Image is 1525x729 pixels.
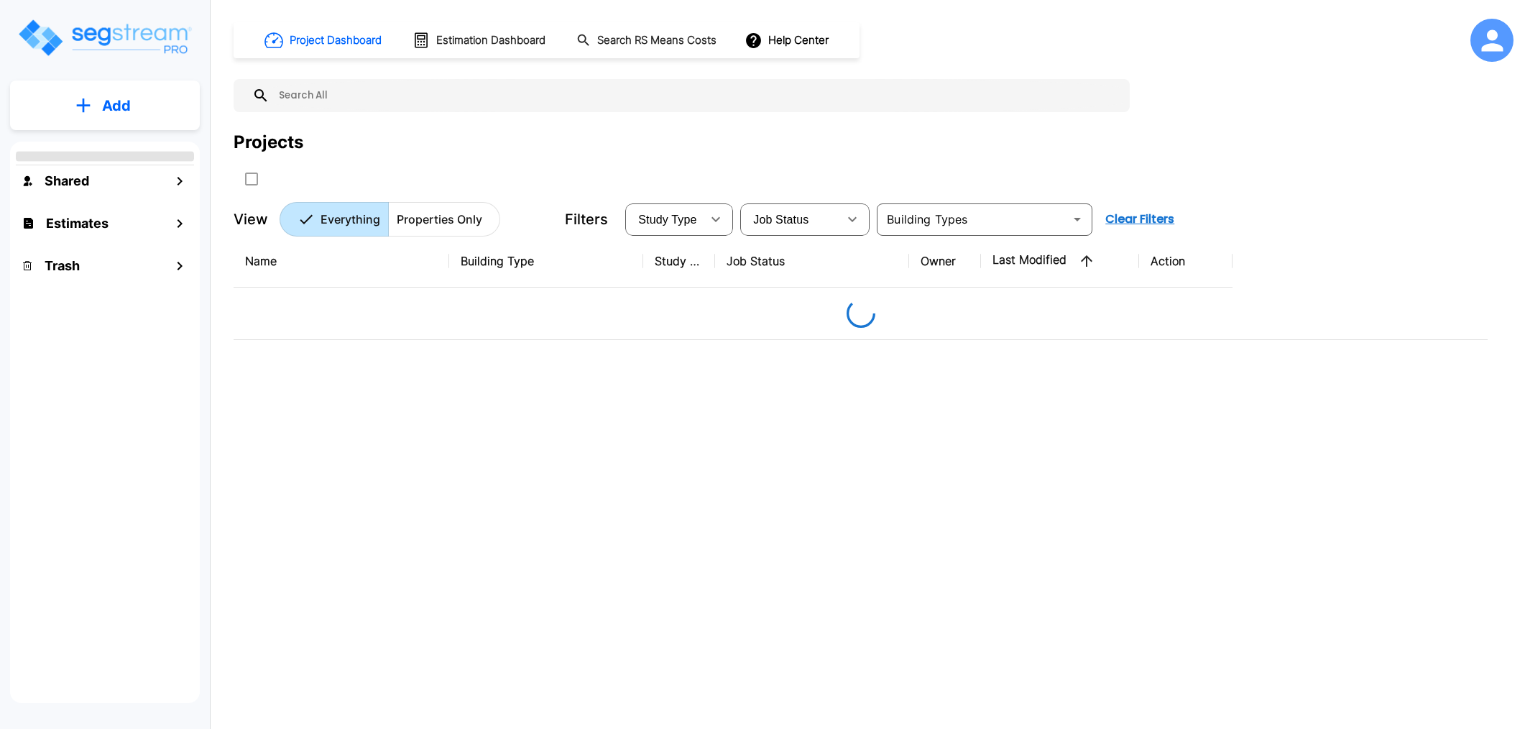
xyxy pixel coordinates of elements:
th: Job Status [715,235,909,288]
input: Building Types [881,209,1064,229]
span: Job Status [753,214,808,226]
span: Study Type [638,214,696,226]
input: Search All [269,79,1123,112]
h1: Search RS Means Costs [597,32,717,49]
th: Study Type [643,235,715,288]
button: Open [1067,209,1087,229]
button: Help Center [742,27,834,54]
button: Everything [280,202,389,237]
button: SelectAll [237,165,266,193]
h1: Trash [45,256,80,275]
button: Project Dashboard [259,24,390,56]
th: Action [1139,235,1233,288]
img: Logo [17,17,193,58]
th: Building Type [449,235,643,288]
div: Select [628,199,701,239]
p: Properties Only [397,211,482,228]
th: Name [234,235,449,288]
p: Filters [565,208,608,230]
h1: Estimation Dashboard [436,32,545,49]
button: Search RS Means Costs [571,27,724,55]
div: Platform [280,202,500,237]
div: Select [743,199,838,239]
button: Add [10,85,200,127]
button: Estimation Dashboard [407,25,553,55]
th: Owner [909,235,981,288]
button: Clear Filters [1100,205,1180,234]
div: Projects [234,129,303,155]
p: Everything [321,211,380,228]
h1: Estimates [46,214,109,233]
p: Add [102,95,131,116]
h1: Shared [45,171,89,191]
p: View [234,208,268,230]
button: Properties Only [388,202,500,237]
h1: Project Dashboard [290,32,382,49]
th: Last Modified [981,235,1139,288]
